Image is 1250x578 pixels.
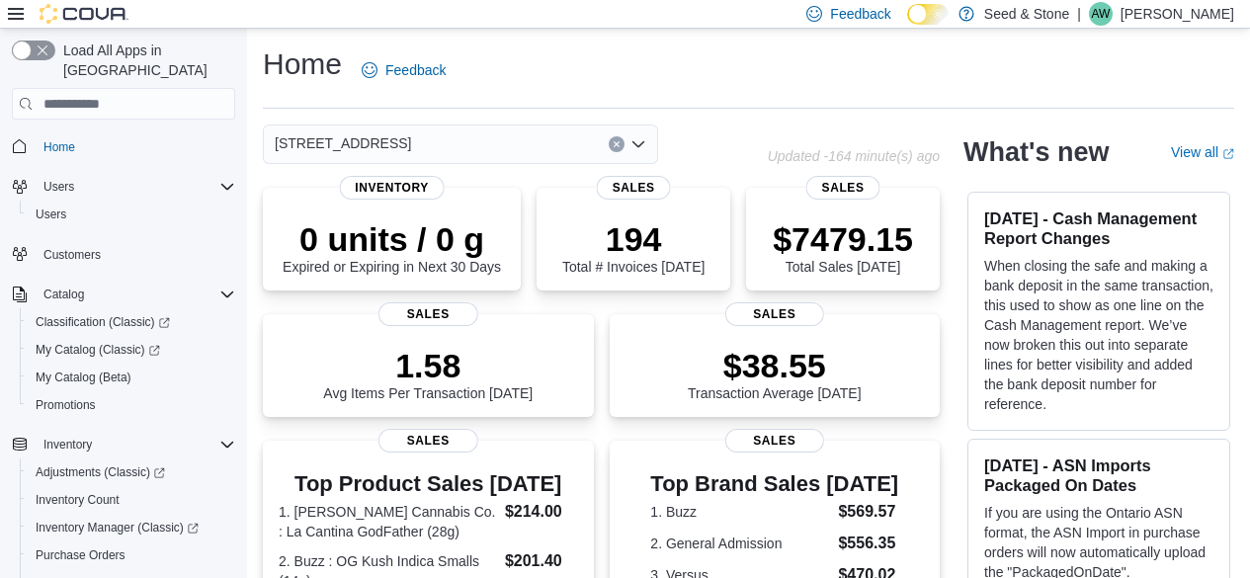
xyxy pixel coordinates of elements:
a: Adjustments (Classic) [20,458,243,486]
h1: Home [263,44,342,84]
span: Inventory Count [36,492,120,508]
span: Inventory Manager (Classic) [36,520,199,536]
span: My Catalog (Classic) [36,342,160,358]
span: Classification (Classic) [28,310,235,334]
button: Users [4,173,243,201]
p: | [1077,2,1081,26]
a: View allExternal link [1171,144,1234,160]
dd: $214.00 [505,500,578,524]
span: Users [28,203,235,226]
button: Customers [4,240,243,269]
dt: 2. General Admission [650,534,830,553]
p: When closing the safe and making a bank deposit in the same transaction, this used to show as one... [984,256,1213,414]
p: 194 [562,219,705,259]
button: Open list of options [630,136,646,152]
a: My Catalog (Classic) [20,336,243,364]
span: Home [43,139,75,155]
svg: External link [1222,148,1234,160]
p: $7479.15 [773,219,913,259]
dt: 1. Buzz [650,502,830,522]
p: 0 units / 0 g [283,219,501,259]
h3: Top Brand Sales [DATE] [650,472,898,496]
button: Promotions [20,391,243,419]
a: My Catalog (Classic) [28,338,168,362]
a: Inventory Count [28,488,127,512]
a: Purchase Orders [28,543,133,567]
span: Sales [725,429,824,453]
p: Updated -164 minute(s) ago [768,148,940,164]
p: Seed & Stone [984,2,1069,26]
button: Inventory Count [20,486,243,514]
span: Home [36,133,235,158]
span: Classification (Classic) [36,314,170,330]
span: Sales [725,302,824,326]
span: Inventory [36,433,235,456]
dt: 1. [PERSON_NAME] Cannabis Co. : La Cantina GodFather (28g) [279,502,497,541]
span: Customers [36,242,235,267]
span: Purchase Orders [36,547,125,563]
a: My Catalog (Beta) [28,366,139,389]
button: Inventory [36,433,100,456]
span: Inventory Count [28,488,235,512]
span: Users [36,206,66,222]
div: Total # Invoices [DATE] [562,219,705,275]
span: Adjustments (Classic) [28,460,235,484]
span: My Catalog (Beta) [36,370,131,385]
a: Home [36,135,83,159]
span: Sales [378,302,477,326]
span: Sales [806,176,880,200]
div: Expired or Expiring in Next 30 Days [283,219,501,275]
span: Users [36,175,235,199]
input: Dark Mode [907,4,949,25]
img: Cova [40,4,128,24]
a: Classification (Classic) [28,310,178,334]
span: Inventory Manager (Classic) [28,516,235,539]
button: Users [36,175,82,199]
span: Load All Apps in [GEOGRAPHIC_DATA] [55,41,235,80]
span: Sales [597,176,671,200]
a: Adjustments (Classic) [28,460,173,484]
p: 1.58 [323,346,533,385]
dd: $201.40 [505,549,578,573]
h3: [DATE] - Cash Management Report Changes [984,208,1213,248]
a: Inventory Manager (Classic) [20,514,243,541]
a: Promotions [28,393,104,417]
button: Inventory [4,431,243,458]
p: [PERSON_NAME] [1121,2,1234,26]
span: My Catalog (Classic) [28,338,235,362]
span: Inventory [339,176,445,200]
span: Customers [43,247,101,263]
button: Purchase Orders [20,541,243,569]
a: Classification (Classic) [20,308,243,336]
h2: What's new [963,136,1109,168]
h3: [DATE] - ASN Imports Packaged On Dates [984,455,1213,495]
span: Sales [378,429,477,453]
span: Inventory [43,437,92,453]
span: Purchase Orders [28,543,235,567]
span: Promotions [28,393,235,417]
p: $38.55 [688,346,862,385]
span: Feedback [830,4,890,24]
a: Customers [36,243,109,267]
span: Users [43,179,74,195]
a: Inventory Manager (Classic) [28,516,207,539]
h3: Top Product Sales [DATE] [279,472,578,496]
span: Promotions [36,397,96,413]
button: Users [20,201,243,228]
span: Catalog [36,283,235,306]
button: Catalog [36,283,92,306]
button: My Catalog (Beta) [20,364,243,391]
button: Catalog [4,281,243,308]
div: Transaction Average [DATE] [688,346,862,401]
a: Users [28,203,74,226]
div: Alex Wang [1089,2,1113,26]
button: Home [4,131,243,160]
span: Feedback [385,60,446,80]
span: [STREET_ADDRESS] [275,131,411,155]
span: AW [1091,2,1110,26]
a: Feedback [354,50,454,90]
dd: $556.35 [838,532,898,555]
span: Dark Mode [907,25,908,26]
div: Avg Items Per Transaction [DATE] [323,346,533,401]
button: Clear input [609,136,625,152]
